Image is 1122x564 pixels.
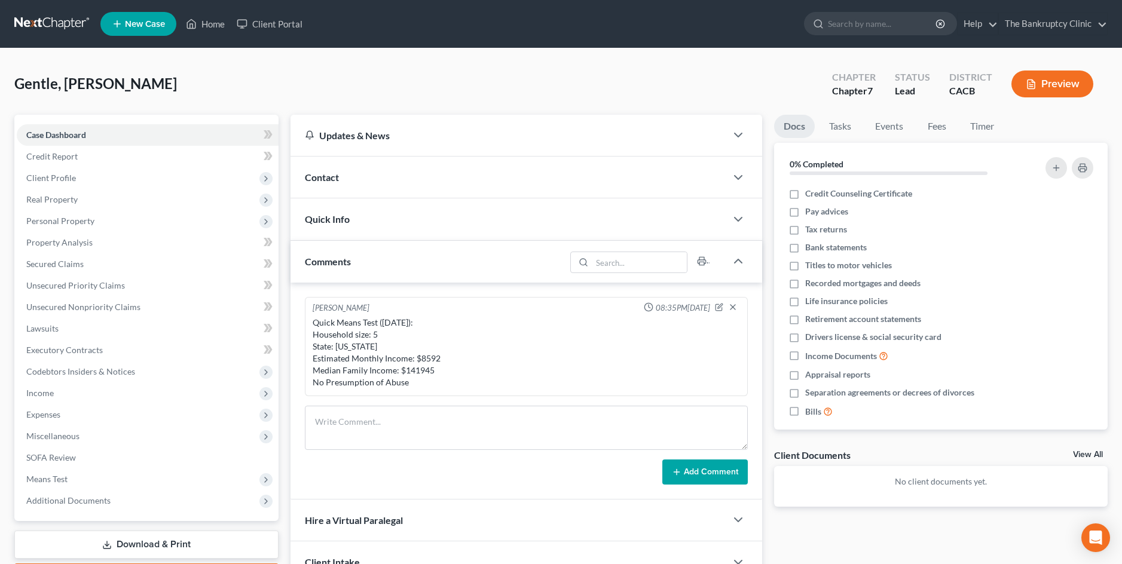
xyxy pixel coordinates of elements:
span: Gentle, [PERSON_NAME] [14,75,177,92]
a: Docs [774,115,815,138]
span: Tax returns [805,223,847,235]
span: Pay advices [805,206,848,217]
div: Open Intercom Messenger [1081,523,1110,552]
span: 7 [867,85,873,96]
span: Comments [305,256,351,267]
span: Executory Contracts [26,345,103,355]
strong: 0% Completed [790,159,843,169]
span: Expenses [26,409,60,419]
a: Unsecured Nonpriority Claims [17,296,279,318]
span: Credit Counseling Certificate [805,188,912,200]
span: Case Dashboard [26,130,86,140]
span: Property Analysis [26,237,93,247]
div: Updates & News [305,129,712,142]
div: Status [895,70,930,84]
a: Download & Print [14,531,279,559]
a: Property Analysis [17,232,279,253]
a: Secured Claims [17,253,279,275]
div: Quick Means Test ([DATE]): Household size: 5 State: [US_STATE] Estimated Monthly Income: $8592 Me... [313,317,740,388]
span: Real Property [26,194,78,204]
span: Credit Report [26,151,78,161]
span: Income Documents [805,350,877,362]
a: Client Portal [231,13,308,35]
span: Bills [805,406,821,418]
a: The Bankruptcy Clinic [999,13,1107,35]
div: Lead [895,84,930,98]
span: Means Test [26,474,68,484]
a: Events [866,115,913,138]
a: Unsecured Priority Claims [17,275,279,296]
a: Timer [961,115,1004,138]
span: Titles to motor vehicles [805,259,892,271]
span: Separation agreements or decrees of divorces [805,387,974,399]
span: Drivers license & social security card [805,331,941,343]
input: Search... [592,252,687,272]
div: [PERSON_NAME] [313,302,369,314]
span: Secured Claims [26,259,84,269]
span: Quick Info [305,213,350,225]
span: Income [26,388,54,398]
div: Client Documents [774,449,851,461]
a: SOFA Review [17,447,279,468]
button: Preview [1011,70,1093,97]
div: CACB [949,84,992,98]
span: Personal Property [26,216,94,226]
span: Hire a Virtual Paralegal [305,514,403,526]
a: Lawsuits [17,318,279,339]
button: Add Comment [662,459,748,485]
span: Miscellaneous [26,431,80,441]
span: Contact [305,171,339,183]
span: Unsecured Nonpriority Claims [26,302,140,312]
div: Chapter [832,70,876,84]
span: Bank statements [805,241,867,253]
a: Home [180,13,231,35]
div: Chapter [832,84,876,98]
span: Retirement account statements [805,313,921,325]
a: Credit Report [17,146,279,167]
a: Case Dashboard [17,124,279,146]
span: 08:35PM[DATE] [656,302,710,314]
span: Client Profile [26,173,76,183]
span: Lawsuits [26,323,59,333]
span: New Case [125,20,165,29]
input: Search by name... [828,13,937,35]
a: Help [958,13,998,35]
span: Appraisal reports [805,369,870,381]
a: Fees [918,115,956,138]
span: Unsecured Priority Claims [26,280,125,290]
span: Codebtors Insiders & Notices [26,366,135,376]
a: View All [1073,450,1103,459]
span: Life insurance policies [805,295,888,307]
div: District [949,70,992,84]
a: Executory Contracts [17,339,279,361]
span: Recorded mortgages and deeds [805,277,921,289]
a: Tasks [820,115,861,138]
span: SOFA Review [26,452,76,462]
span: Additional Documents [26,495,111,505]
p: No client documents yet. [784,476,1098,488]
